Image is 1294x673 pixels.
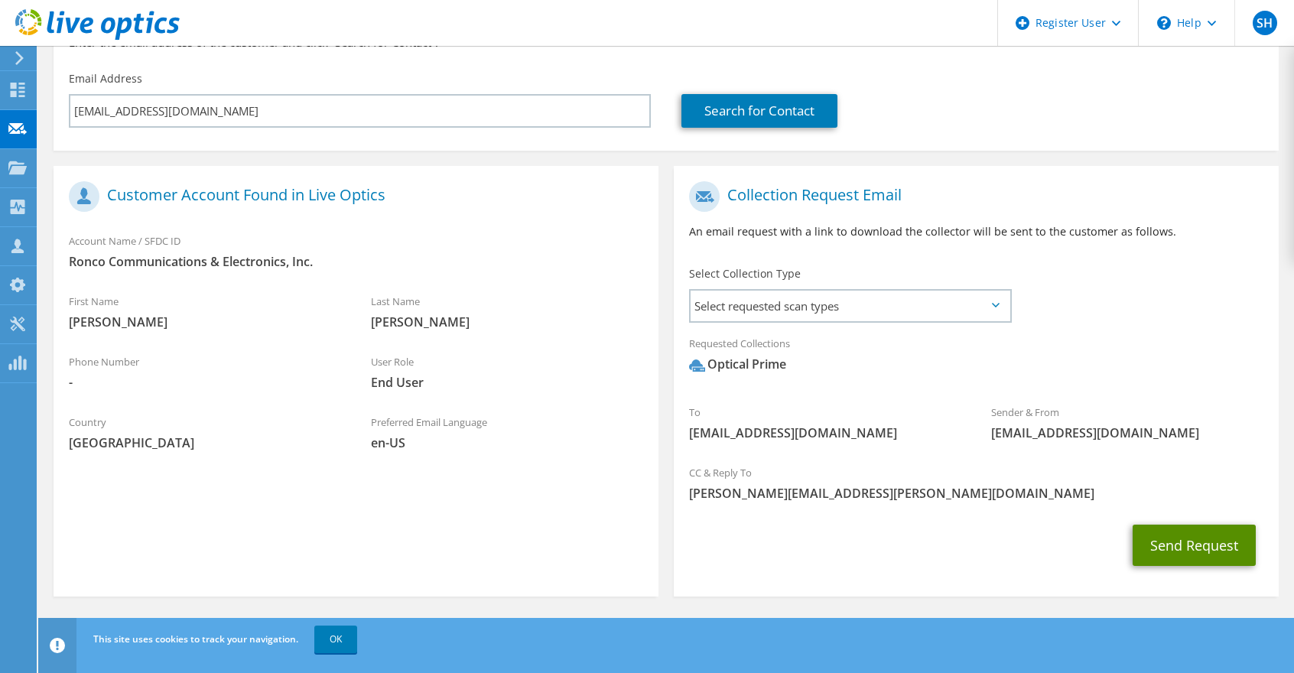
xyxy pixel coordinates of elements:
span: [PERSON_NAME] [69,314,340,330]
span: [GEOGRAPHIC_DATA] [69,434,340,451]
span: End User [371,374,642,391]
h1: Customer Account Found in Live Optics [69,181,636,212]
span: [PERSON_NAME][EMAIL_ADDRESS][PERSON_NAME][DOMAIN_NAME] [689,485,1263,502]
span: [EMAIL_ADDRESS][DOMAIN_NAME] [689,424,961,441]
button: Send Request [1133,525,1256,566]
div: User Role [356,346,658,398]
div: To [674,396,976,449]
div: Country [54,406,356,459]
div: Account Name / SFDC ID [54,225,658,278]
div: First Name [54,285,356,338]
span: Select requested scan types [691,291,1010,321]
span: [PERSON_NAME] [371,314,642,330]
label: Email Address [69,71,142,86]
div: Optical Prime [689,356,786,373]
span: [EMAIL_ADDRESS][DOMAIN_NAME] [991,424,1263,441]
a: OK [314,626,357,653]
div: Preferred Email Language [356,406,658,459]
div: Phone Number [54,346,356,398]
span: Ronco Communications & Electronics, Inc. [69,253,643,270]
div: Last Name [356,285,658,338]
svg: \n [1157,16,1171,30]
span: - [69,374,340,391]
label: Select Collection Type [689,266,801,281]
p: An email request with a link to download the collector will be sent to the customer as follows. [689,223,1263,240]
div: Requested Collections [674,327,1279,389]
a: Search for Contact [681,94,837,128]
h1: Collection Request Email [689,181,1256,212]
span: en-US [371,434,642,451]
div: Sender & From [976,396,1278,449]
span: SH [1253,11,1277,35]
span: This site uses cookies to track your navigation. [93,632,298,645]
div: CC & Reply To [674,457,1279,509]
